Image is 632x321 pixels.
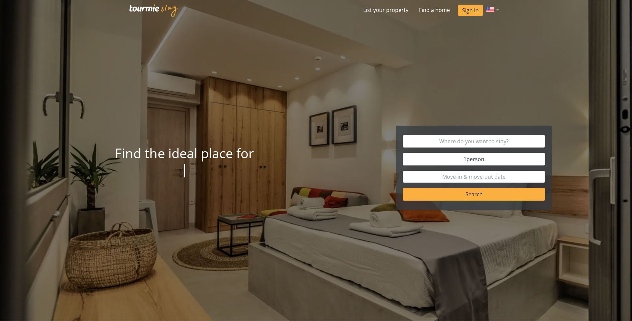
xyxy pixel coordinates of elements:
img: Tourmie Stay logo white [129,4,178,17]
span: 1 [463,156,484,163]
a: Sign in [458,5,483,16]
span: person [466,156,484,163]
h1: Find the ideal place for [55,145,314,177]
a: List your property [358,3,414,17]
input: Move-in & move-out date [403,171,545,183]
button: Search [403,188,545,201]
input: Where do you want to stay? [403,135,545,148]
a: Find a home [414,3,455,17]
button: 1person [403,153,545,165]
